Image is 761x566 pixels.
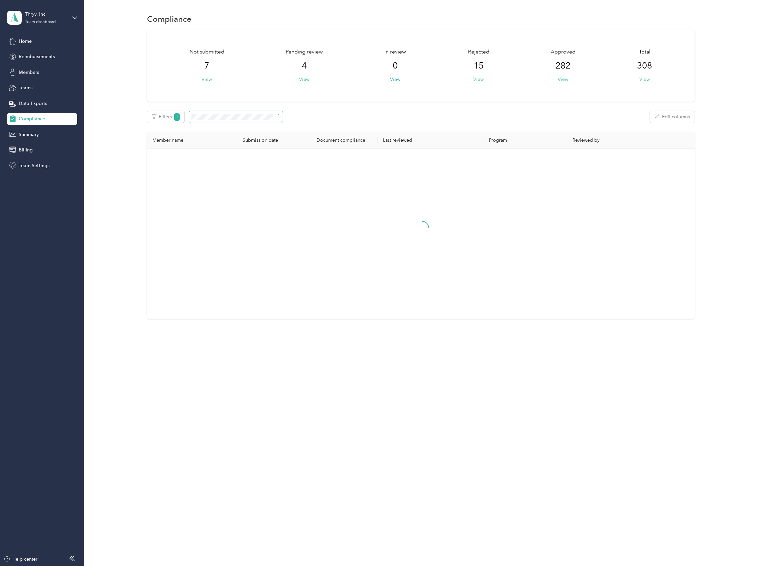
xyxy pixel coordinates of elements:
th: Reviewed by [567,132,647,149]
button: Filters1 [147,111,185,123]
div: Document compliance [309,137,372,143]
span: Members [19,69,39,76]
span: 7 [204,61,209,71]
div: Thryv, Inc [25,11,67,18]
span: 4 [302,61,307,71]
button: View [473,76,484,83]
button: Edit columns [650,111,695,123]
th: Submission date [237,132,304,149]
button: View [639,76,650,83]
th: Program [484,132,567,149]
span: Approved [551,48,576,56]
span: Team Settings [19,162,49,169]
span: Not submitted [189,48,224,56]
button: View [390,76,400,83]
button: Help center [4,556,38,563]
button: View [299,76,309,83]
h1: Compliance [147,15,192,22]
span: Data Exports [19,100,47,107]
span: Reimbursements [19,53,55,60]
button: View [202,76,212,83]
span: 1 [174,113,180,121]
span: Teams [19,84,32,91]
span: Summary [19,131,39,138]
span: 308 [637,61,652,71]
div: Team dashboard [25,20,56,24]
span: 15 [474,61,484,71]
th: Member name [147,132,237,149]
span: Pending review [286,48,323,56]
span: 0 [393,61,398,71]
span: Compliance [19,115,45,122]
th: Last reviewed [378,132,484,149]
span: In review [384,48,406,56]
span: 282 [556,61,571,71]
span: Total [639,48,650,56]
iframe: Everlance-gr Chat Button Frame [724,529,761,566]
span: Billing [19,146,33,153]
span: Rejected [468,48,489,56]
span: Home [19,38,32,45]
button: View [558,76,568,83]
